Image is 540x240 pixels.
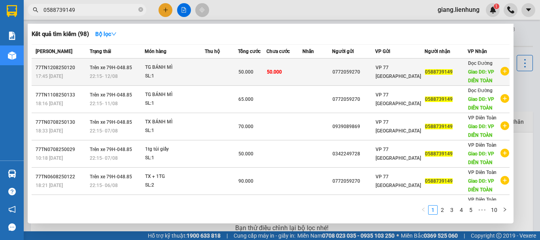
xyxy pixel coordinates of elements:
[332,95,375,104] div: 0772059270
[89,28,123,40] button: Bộ lọcdown
[376,65,421,79] span: VP 77 [GEOGRAPHIC_DATA]
[500,205,510,215] button: right
[238,49,261,54] span: Tổng cước
[145,72,204,81] div: SL: 1
[489,206,500,214] a: 10
[500,149,509,157] span: plus-circle
[500,94,509,103] span: plus-circle
[36,118,87,127] div: 77TN0708250130
[438,205,447,215] li: 2
[36,101,63,106] span: 18:16 [DATE]
[266,49,290,54] span: Chưa cước
[468,151,494,165] span: Giao DĐ: VP DIÊN TOÀN
[36,91,87,99] div: 77TN1108250133
[457,206,466,214] a: 4
[36,200,87,208] div: 77TN0308250080
[145,154,204,163] div: SL: 1
[43,6,137,14] input: Tìm tên, số ĐT hoặc mã đơn
[425,124,453,129] span: 0588739149
[375,49,390,54] span: VP Gửi
[90,65,132,70] span: Trên xe 79H-048.85
[302,49,314,54] span: Nhãn
[8,223,16,231] span: message
[447,206,456,214] a: 3
[468,170,497,175] span: VP Diên Toàn
[332,49,354,54] span: Người gửi
[90,128,118,134] span: 22:15 - 07/08
[145,181,204,190] div: SL: 2
[36,155,63,161] span: 10:18 [DATE]
[138,6,143,14] span: close-circle
[33,7,38,13] span: search
[376,147,421,161] span: VP 77 [GEOGRAPHIC_DATA]
[90,101,118,106] span: 22:15 - 11/08
[468,178,494,193] span: Giao DĐ: VP DIÊN TOÀN
[95,31,117,37] strong: Bộ lọc
[468,60,493,66] span: Dọc Đường
[145,118,204,127] div: TX BÁNH MÌ
[36,183,63,188] span: 18:21 [DATE]
[7,5,17,17] img: logo-vxr
[438,206,447,214] a: 2
[145,99,204,108] div: SL: 1
[145,127,204,135] div: SL: 1
[419,205,428,215] li: Previous Page
[476,205,488,215] span: •••
[90,155,118,161] span: 22:15 - 07/08
[500,121,509,130] span: plus-circle
[90,119,132,125] span: Trên xe 79H-048.85
[332,123,375,131] div: 0939089869
[90,174,132,180] span: Trên xe 79H-048.85
[468,197,497,202] span: VP Diên Toàn
[457,205,466,215] li: 4
[468,96,494,111] span: Giao DĐ: VP DIÊN TOÀN
[267,69,282,75] span: 50.000
[111,31,117,37] span: down
[425,178,453,184] span: 0588739149
[466,206,475,214] a: 5
[238,178,253,184] span: 90.000
[425,49,450,54] span: Người nhận
[36,64,87,72] div: 77TN1208250120
[376,174,421,188] span: VP 77 [GEOGRAPHIC_DATA]
[428,205,438,215] li: 1
[8,32,16,40] img: solution-icon
[36,146,87,154] div: 77TN0708250029
[238,151,253,157] span: 50.000
[429,206,437,214] a: 1
[145,145,204,154] div: 1tg túi giấy
[145,91,204,99] div: TG BÁNH MÌ
[238,96,253,102] span: 65.000
[502,207,507,212] span: right
[468,115,497,121] span: VP Diên Toàn
[468,142,497,148] span: VP Diên Toàn
[500,176,509,185] span: plus-circle
[376,119,421,134] span: VP 77 [GEOGRAPHIC_DATA]
[488,205,500,215] li: 10
[419,205,428,215] button: left
[90,49,111,54] span: Trạng thái
[36,49,72,54] span: [PERSON_NAME]
[425,96,453,102] span: 0588739149
[8,206,16,213] span: notification
[36,173,87,181] div: 77TN0608250122
[36,128,63,134] span: 18:33 [DATE]
[90,183,118,188] span: 22:15 - 06/08
[468,88,493,93] span: Dọc Đường
[447,205,457,215] li: 3
[425,151,453,157] span: 0588739149
[90,74,118,79] span: 22:15 - 12/08
[8,188,16,195] span: question-circle
[8,170,16,178] img: warehouse-icon
[332,177,375,185] div: 0772059270
[468,124,494,138] span: Giao DĐ: VP DIÊN TOÀN
[332,150,375,158] div: 0342249728
[36,74,63,79] span: 17:45 [DATE]
[376,92,421,106] span: VP 77 [GEOGRAPHIC_DATA]
[145,200,204,208] div: k bánh mỳ
[90,92,132,98] span: Trên xe 79H-048.85
[500,67,509,76] span: plus-circle
[238,69,253,75] span: 50.000
[138,7,143,12] span: close-circle
[421,207,426,212] span: left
